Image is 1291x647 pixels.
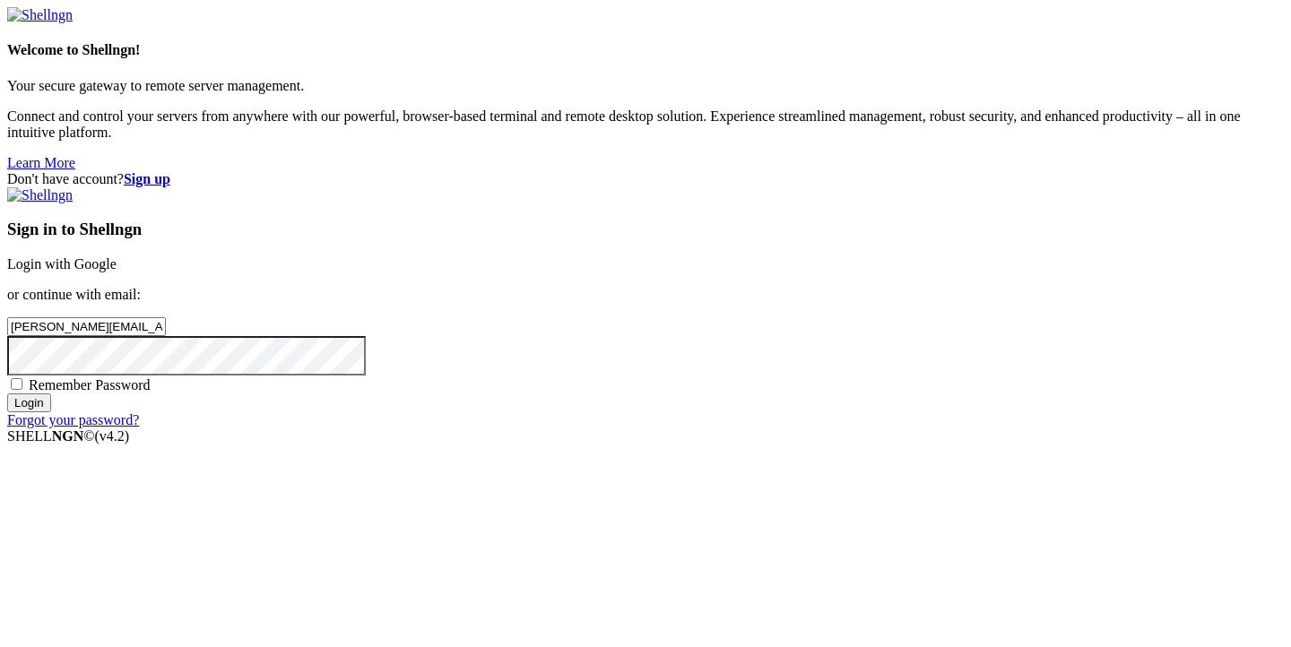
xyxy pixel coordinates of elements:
[7,220,1284,239] h3: Sign in to Shellngn
[95,428,130,444] span: 4.2.0
[11,378,22,390] input: Remember Password
[7,108,1284,141] p: Connect and control your servers from anywhere with our powerful, browser-based terminal and remo...
[7,78,1284,94] p: Your secure gateway to remote server management.
[124,171,170,186] a: Sign up
[7,393,51,412] input: Login
[7,256,117,272] a: Login with Google
[7,317,166,336] input: Email address
[7,412,139,427] a: Forgot your password?
[7,171,1284,187] div: Don't have account?
[7,428,129,444] span: SHELL ©
[29,377,151,393] span: Remember Password
[7,287,1284,303] p: or continue with email:
[7,42,1284,58] h4: Welcome to Shellngn!
[7,155,75,170] a: Learn More
[7,7,73,23] img: Shellngn
[7,187,73,203] img: Shellngn
[52,428,84,444] b: NGN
